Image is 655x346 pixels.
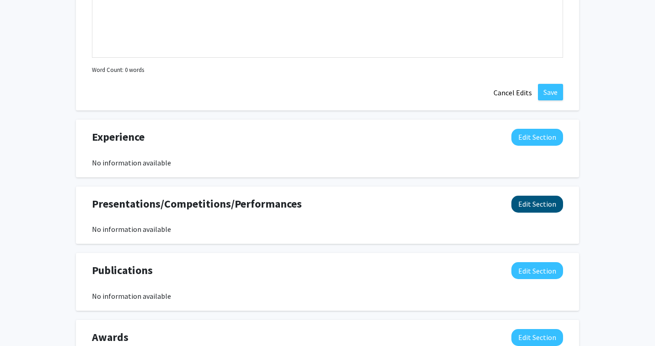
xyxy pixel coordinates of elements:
span: Presentations/Competitions/Performances [92,196,302,212]
span: Publications [92,262,153,279]
span: Experience [92,129,145,145]
button: Cancel Edits [488,84,538,101]
small: Word Count: 0 words [92,66,144,74]
button: Edit Publications [511,262,563,279]
button: Edit Experience [511,129,563,146]
iframe: Chat [7,305,39,339]
div: No information available [92,291,563,302]
span: Awards [92,329,129,346]
div: No information available [92,157,563,168]
div: No information available [92,224,563,235]
button: Edit Presentations/Competitions/Performances [511,196,563,213]
button: Save [538,84,563,100]
button: Edit Awards [511,329,563,346]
